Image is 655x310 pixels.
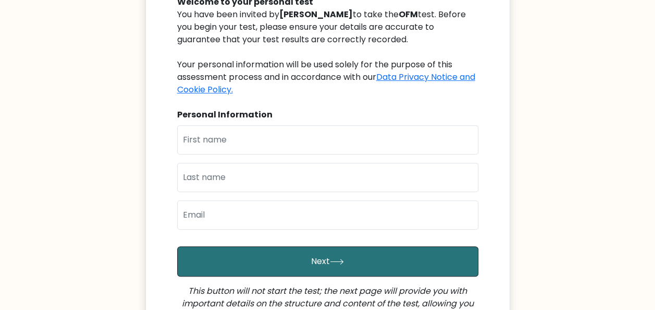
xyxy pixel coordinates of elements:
[177,246,478,277] button: Next
[279,8,353,20] b: [PERSON_NAME]
[399,8,418,20] b: OFM
[177,71,475,96] a: Data Privacy Notice and Cookie Policy.
[177,163,478,192] input: Last name
[177,200,478,230] input: Email
[177,109,478,121] div: Personal Information
[177,125,478,154] input: First name
[177,8,478,96] div: You have been invited by to take the test. Before you begin your test, please ensure your details...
